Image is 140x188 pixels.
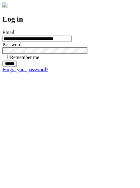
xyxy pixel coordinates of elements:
[2,15,138,23] h2: Log in
[2,67,48,72] a: Forgot your password?
[2,30,14,35] label: Email
[2,2,7,7] img: logo-4e3dc11c47720685a147b03b5a06dd966a58ff35d612b21f08c02c0306f2b779.png
[10,55,39,60] label: Remember me
[2,42,21,47] label: Password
